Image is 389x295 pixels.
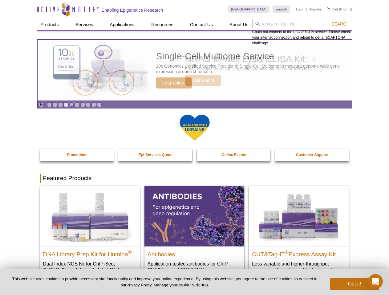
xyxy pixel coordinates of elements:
strong: Online Events [221,153,246,157]
a: Go to slide 1 [47,102,52,107]
a: Register [309,7,321,11]
article: Single-Cell Multiome Service [38,40,352,100]
a: Services [72,19,97,30]
a: Epi-Services Quote [118,149,193,161]
img: CUT&Tag-IT® Express Assay Kit [249,186,349,246]
input: Keyword, Cat. No. [252,19,352,29]
a: Online Events [197,149,271,161]
button: Got it! [330,278,379,290]
a: Go to slide 5 [69,102,74,107]
h2: Antibodies [148,248,241,258]
li: (0 items) [327,6,352,13]
h2: Featured Products [40,174,349,183]
img: Single-Cell Multiome Service [47,42,140,98]
a: Go to slide 4 [64,102,68,107]
button: cookie settings [177,282,208,287]
a: Go to slide 10 [97,102,102,107]
img: DNA Library Prep Kit for Illumina [40,186,140,246]
strong: Promotions [67,153,87,157]
p: Less variable and higher-throughput genome-wide profiling of histone marks​. [252,261,346,273]
a: Applications [106,19,138,30]
li: | [306,6,307,13]
p: This website uses cookies to provide necessary site functionality and improve your online experie... [10,276,320,288]
a: All Antibodies Antibodies Application-tested antibodies for ChIP, CUT&Tag, and CUT&RUN. [144,186,244,279]
a: Go to slide 9 [91,102,96,107]
strong: Epi-Services Quote [139,153,172,157]
a: Go to slide 7 [80,102,85,107]
span: Search [331,22,349,26]
h2: Single-Cell Multiome Service [156,52,349,61]
a: Single-Cell Multiome Service Single-Cell Multiome Service 10x Genomics Certified Service Provider... [38,40,352,100]
a: Go to slide 3 [58,102,63,107]
a: Promotions [40,149,115,161]
p: Dual Index NGS Kit for ChIP-Seq, CUT&RUN, and ds methylated DNA assays. [43,261,137,279]
a: Go to slide 2 [53,102,57,107]
a: Resources [148,19,177,30]
span: Learn More [156,77,192,88]
a: Cart [327,7,338,11]
a: Privacy Policy [126,283,151,287]
a: [GEOGRAPHIC_DATA] [228,6,270,13]
sup: ® [128,250,132,255]
a: CUT&Tag-IT® Express Assay Kit CUT&Tag-IT®Express Assay Kit Less variable and higher-throughput ge... [249,186,349,279]
sup: ® [285,250,289,255]
a: Login [296,7,304,11]
a: DNA Library Prep Kit for Illumina DNA Library Prep Kit for Illumina® Dual Index NGS Kit for ChIP-... [40,186,140,285]
a: Contact Us [186,19,217,30]
img: Your Cart [327,7,330,10]
p: Application-tested antibodies for ChIP, CUT&Tag, and CUT&RUN. [148,261,241,273]
button: Search [330,21,351,27]
iframe: Intercom live chat [368,274,383,289]
a: Customer Support [275,149,350,161]
h2: DNA Library Prep Kit for Illumina [43,248,137,258]
strong: Customer Support [296,153,328,157]
a: Go to slide 6 [75,102,79,107]
img: All Antibodies [144,186,244,246]
a: About Us [226,19,252,30]
a: Products [37,19,63,30]
img: We Stand With Ukraine [179,114,210,141]
a: Toggle autoplay [39,102,43,107]
a: Go to slide 8 [86,102,91,107]
h2: CUT&Tag-IT Express Assay Kit [252,248,346,258]
a: English [273,6,290,13]
h2: Enabling Epigenetics Research [102,7,163,13]
p: 10x Genomics Certified Service Provider of Single-Cell Multiome to measure genome-wide gene expre... [156,63,349,74]
div: Could not connect to the reCAPTCHA service. Please check your internet connection and reload to g... [252,19,352,46]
